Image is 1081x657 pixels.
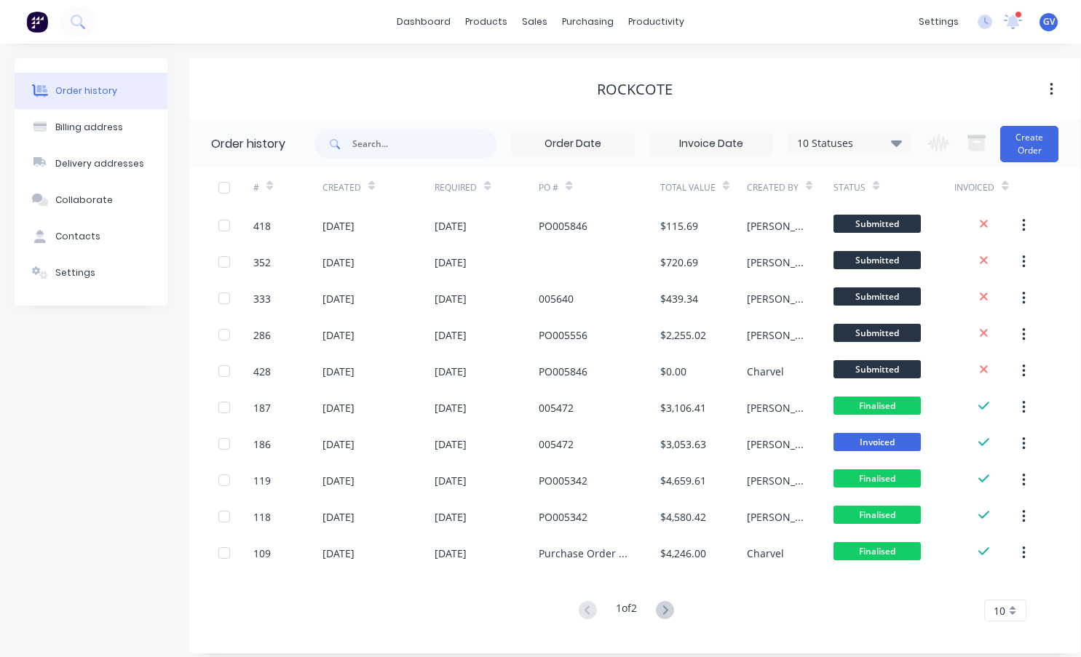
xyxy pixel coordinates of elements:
[253,327,271,343] div: 286
[1043,15,1055,28] span: GV
[55,230,100,243] div: Contacts
[15,146,167,182] button: Delivery addresses
[660,291,698,306] div: $439.34
[515,11,555,33] div: sales
[833,506,921,524] span: Finalised
[650,133,772,155] input: Invoice Date
[55,84,117,97] div: Order history
[833,469,921,487] span: Finalised
[833,287,921,306] span: Submitted
[15,255,167,291] button: Settings
[253,255,271,270] div: 352
[539,181,558,194] div: PO #
[435,218,467,234] div: [DATE]
[539,509,587,525] div: PO005342
[322,167,435,207] div: Created
[15,182,167,218] button: Collaborate
[747,255,804,270] div: [PERSON_NAME]
[253,546,271,561] div: 109
[389,11,458,33] a: dashboard
[747,437,804,452] div: [PERSON_NAME]
[539,291,574,306] div: 005640
[660,181,716,194] div: Total Value
[539,473,587,488] div: PO005342
[621,11,692,33] div: productivity
[660,364,686,379] div: $0.00
[788,135,911,151] div: 10 Statuses
[55,121,123,134] div: Billing address
[322,400,355,415] div: [DATE]
[833,167,955,207] div: Status
[435,400,467,415] div: [DATE]
[539,546,631,561] div: Purchase Order No.: PO004940 Quote No.: Q1680
[833,181,866,194] div: Status
[660,437,706,452] div: $3,053.63
[253,473,271,488] div: 119
[747,291,804,306] div: [PERSON_NAME]
[833,360,921,378] span: Submitted
[322,327,355,343] div: [DATE]
[747,400,804,415] div: [PERSON_NAME]
[55,194,113,207] div: Collaborate
[322,509,355,525] div: [DATE]
[833,397,921,415] span: Finalised
[55,157,144,170] div: Delivery addresses
[253,167,322,207] div: #
[458,11,515,33] div: products
[435,437,467,452] div: [DATE]
[747,509,804,525] div: [PERSON_NAME]
[322,437,355,452] div: [DATE]
[435,167,539,207] div: Required
[435,291,467,306] div: [DATE]
[352,130,496,159] input: Search...
[253,400,271,415] div: 187
[660,509,706,525] div: $4,580.42
[435,364,467,379] div: [DATE]
[253,291,271,306] div: 333
[833,215,921,233] span: Submitted
[833,433,921,451] span: Invoiced
[435,181,477,194] div: Required
[253,181,259,194] div: #
[253,437,271,452] div: 186
[253,509,271,525] div: 118
[597,81,673,98] div: ROCKCOTE
[539,400,574,415] div: 005472
[539,218,587,234] div: PO005846
[833,324,921,342] span: Submitted
[660,327,706,343] div: $2,255.02
[616,600,637,621] div: 1 of 2
[435,255,467,270] div: [DATE]
[253,218,271,234] div: 418
[747,218,804,234] div: [PERSON_NAME]
[435,327,467,343] div: [DATE]
[322,473,355,488] div: [DATE]
[322,364,355,379] div: [DATE]
[660,218,698,234] div: $115.69
[253,364,271,379] div: 428
[435,509,467,525] div: [DATE]
[660,400,706,415] div: $3,106.41
[747,364,784,379] div: Charvel
[322,546,355,561] div: [DATE]
[322,255,355,270] div: [DATE]
[539,364,587,379] div: PO005846
[833,251,921,269] span: Submitted
[747,167,833,207] div: Created By
[512,133,634,155] input: Order Date
[954,181,994,194] div: Invoiced
[322,291,355,306] div: [DATE]
[26,11,48,33] img: Factory
[833,542,921,560] span: Finalised
[555,11,621,33] div: purchasing
[322,218,355,234] div: [DATE]
[322,181,361,194] div: Created
[15,73,167,109] button: Order history
[539,327,587,343] div: PO005556
[15,109,167,146] button: Billing address
[435,473,467,488] div: [DATE]
[660,546,706,561] div: $4,246.00
[1000,126,1058,162] button: Create Order
[539,437,574,452] div: 005472
[435,546,467,561] div: [DATE]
